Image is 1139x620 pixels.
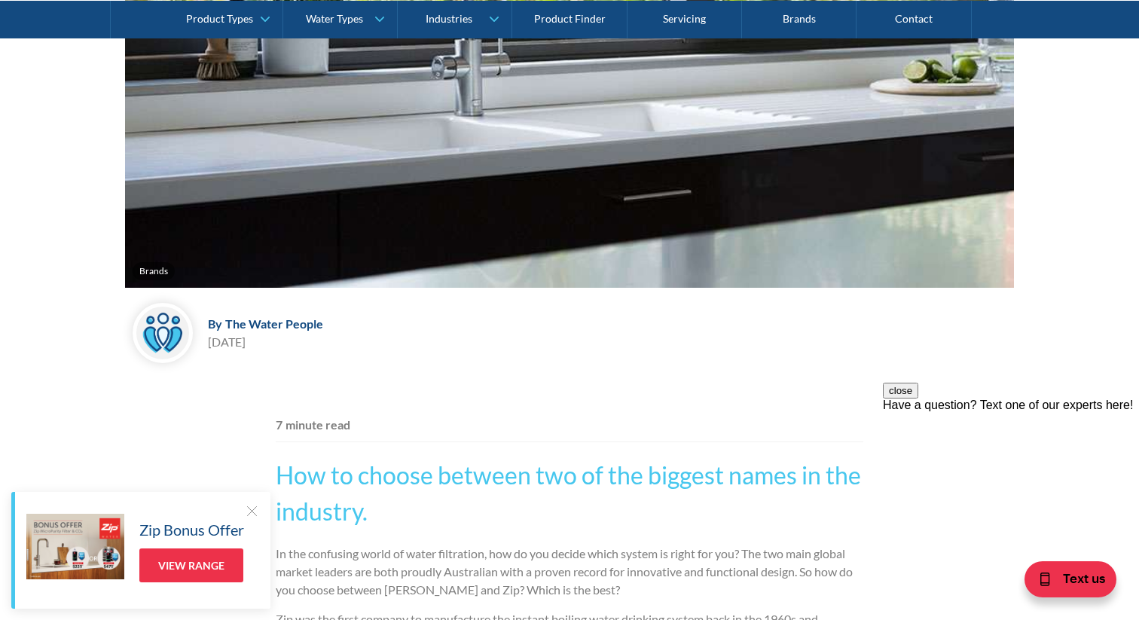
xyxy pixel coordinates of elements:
[139,518,244,541] h5: Zip Bonus Offer
[276,416,282,434] div: 7
[208,333,323,351] div: [DATE]
[139,548,243,582] a: View Range
[208,316,222,331] div: By
[139,265,168,277] div: Brands
[286,416,350,434] div: minute read
[276,457,863,530] h2: How to choose between two of the biggest names in the industry.
[883,383,1139,563] iframe: podium webchat widget prompt
[1018,545,1139,620] iframe: podium webchat widget bubble
[306,12,363,25] div: Water Types
[426,12,472,25] div: Industries
[186,12,253,25] div: Product Types
[225,316,323,331] div: The Water People
[26,514,124,579] img: Zip Bonus Offer
[276,545,863,599] p: In the confusing world of water filtration, how do you decide which system is right for you? The ...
